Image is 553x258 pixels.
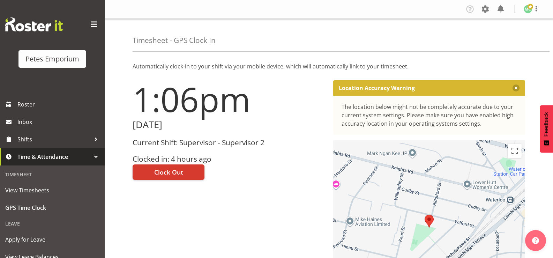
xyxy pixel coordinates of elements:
p: Location Accuracy Warning [339,84,415,91]
span: Time & Attendance [17,152,91,162]
span: Feedback [543,112,550,137]
p: Automatically clock-in to your shift via your mobile device, which will automatically link to you... [133,62,525,71]
span: Roster [17,99,101,110]
span: Clock Out [154,168,183,177]
h3: Current Shift: Supervisor - Supervisor 2 [133,139,325,147]
div: Leave [2,216,103,231]
button: Close message [513,84,520,91]
div: Petes Emporium [25,54,79,64]
a: Apply for Leave [2,231,103,248]
span: Shifts [17,134,91,145]
img: melissa-cowen2635.jpg [524,5,532,13]
h2: [DATE] [133,119,325,130]
div: Timesheet [2,167,103,182]
span: View Timesheets [5,185,99,196]
img: Rosterit website logo [5,17,63,31]
h3: Clocked in: 4 hours ago [133,155,325,163]
a: View Timesheets [2,182,103,199]
h4: Timesheet - GPS Clock In [133,36,216,44]
span: GPS Time Clock [5,202,99,213]
span: Apply for Leave [5,234,99,245]
button: Toggle fullscreen view [508,144,522,158]
h1: 1:06pm [133,80,325,118]
img: help-xxl-2.png [532,237,539,244]
span: Inbox [17,117,101,127]
a: GPS Time Clock [2,199,103,216]
div: The location below might not be completely accurate due to your current system settings. Please m... [342,103,517,128]
button: Clock Out [133,164,204,180]
button: Feedback - Show survey [540,105,553,153]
